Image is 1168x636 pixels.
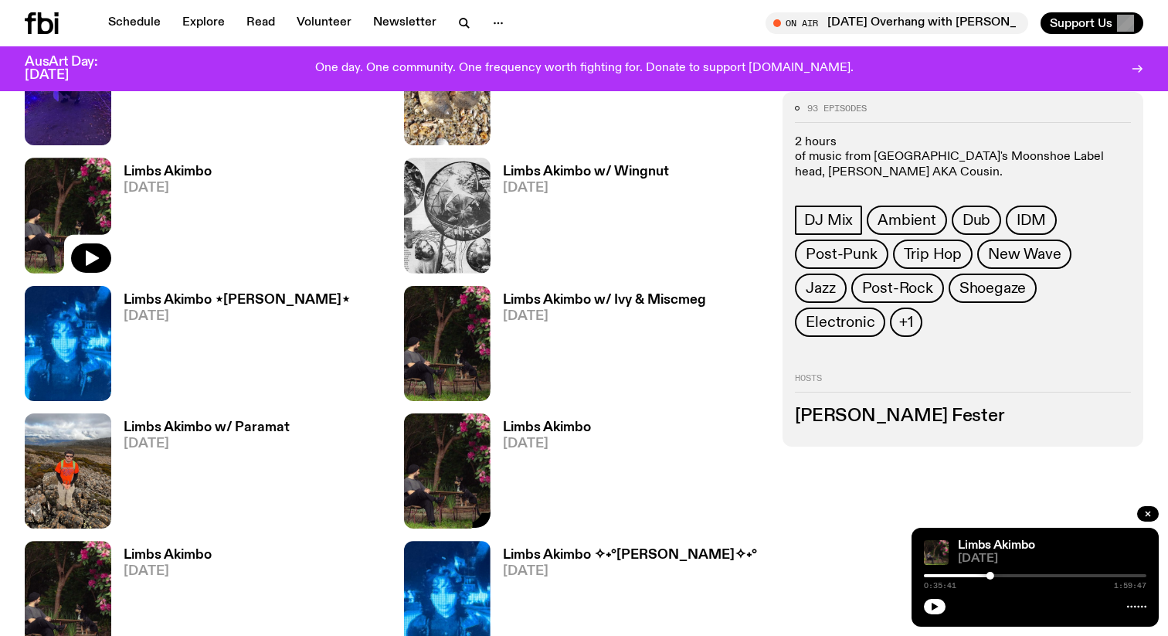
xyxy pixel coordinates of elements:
[958,553,1146,565] span: [DATE]
[287,12,361,34] a: Volunteer
[99,12,170,34] a: Schedule
[766,12,1028,34] button: On Air[DATE] Overhang with [PERSON_NAME]
[867,205,947,234] a: Ambient
[491,294,706,401] a: Limbs Akimbo w/ Ivy & Miscmeg[DATE]
[1006,205,1056,234] a: IDM
[1041,12,1143,34] button: Support Us
[111,294,350,401] a: Limbs Akimbo ⋆[PERSON_NAME]⋆[DATE]
[124,182,212,195] span: [DATE]
[795,135,1131,180] p: 2 hours of music from [GEOGRAPHIC_DATA]'s Moonshoe Label head, [PERSON_NAME] AKA Cousin.
[124,437,290,451] span: [DATE]
[124,294,350,307] h3: Limbs Akimbo ⋆[PERSON_NAME]⋆
[899,313,913,330] span: +1
[795,273,846,302] a: Jazz
[1050,16,1112,30] span: Support Us
[890,307,922,336] button: +1
[404,158,491,273] img: Image from 'Domebooks: Reflecting on Domebook 2' by Lloyd Kahn
[111,165,212,273] a: Limbs Akimbo[DATE]
[959,279,1026,296] span: Shoegaze
[111,421,290,529] a: Limbs Akimbo w/ Paramat[DATE]
[111,38,353,145] a: Limbs Akimbo w/ [PERSON_NAME][DATE]
[977,239,1071,268] a: New Wave
[804,211,853,228] span: DJ Mix
[503,437,591,451] span: [DATE]
[924,540,949,565] img: Jackson sits at an outdoor table, legs crossed and gazing at a black and brown dog also sitting a...
[124,549,212,562] h3: Limbs Akimbo
[503,421,591,434] h3: Limbs Akimbo
[491,165,669,273] a: Limbs Akimbo w/ Wingnut[DATE]
[851,273,944,302] a: Post-Rock
[949,273,1037,302] a: Shoegaze
[503,549,757,562] h3: Limbs Akimbo ✧˖°[PERSON_NAME]✧˖°
[503,310,706,323] span: [DATE]
[503,294,706,307] h3: Limbs Akimbo w/ Ivy & Miscmeg
[173,12,234,34] a: Explore
[952,205,1001,234] a: Dub
[963,211,990,228] span: Dub
[1114,582,1146,590] span: 1:59:47
[795,307,885,336] a: Electronic
[124,310,350,323] span: [DATE]
[124,421,290,434] h3: Limbs Akimbo w/ Paramat
[503,182,669,195] span: [DATE]
[124,165,212,179] h3: Limbs Akimbo
[904,245,962,262] span: Trip Hop
[795,205,862,234] a: DJ Mix
[893,239,973,268] a: Trip Hop
[491,38,669,145] a: Limbs Akimbo w/ Wingnut[DATE]
[364,12,446,34] a: Newsletter
[491,421,591,529] a: Limbs Akimbo[DATE]
[25,56,124,82] h3: AusArt Day: [DATE]
[795,408,1131,425] h3: [PERSON_NAME] Fester
[878,211,936,228] span: Ambient
[806,245,877,262] span: Post-Punk
[315,62,854,76] p: One day. One community. One frequency worth fighting for. Donate to support [DOMAIN_NAME].
[806,279,835,296] span: Jazz
[958,539,1035,552] a: Limbs Akimbo
[124,565,212,578] span: [DATE]
[795,373,1131,392] h2: Hosts
[404,286,491,401] img: Jackson sits at an outdoor table, legs crossed and gazing at a black and brown dog also sitting a...
[862,279,933,296] span: Post-Rock
[503,165,669,179] h3: Limbs Akimbo w/ Wingnut
[404,413,491,529] img: Jackson sits at an outdoor table, legs crossed and gazing at a black and brown dog also sitting a...
[795,239,888,268] a: Post-Punk
[807,104,867,112] span: 93 episodes
[924,582,956,590] span: 0:35:41
[503,565,757,578] span: [DATE]
[988,245,1061,262] span: New Wave
[237,12,284,34] a: Read
[806,313,874,330] span: Electronic
[1017,211,1045,228] span: IDM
